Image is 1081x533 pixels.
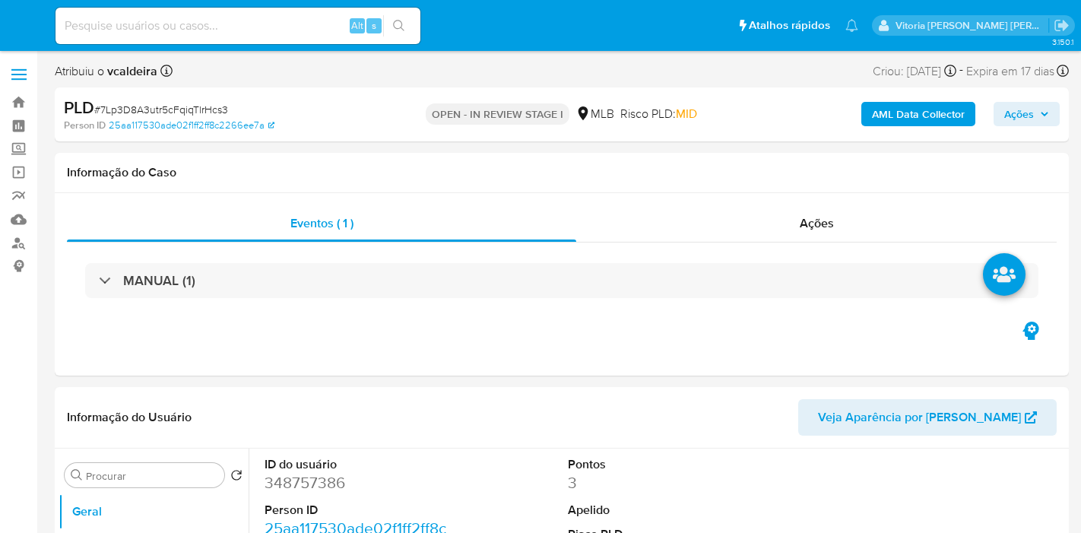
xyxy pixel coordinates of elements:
b: AML Data Collector [872,102,965,126]
span: Ações [1004,102,1034,126]
button: Retornar ao pedido padrão [230,469,243,486]
button: search-icon [383,15,414,36]
div: MLB [575,106,614,122]
h1: Informação do Caso [67,165,1057,180]
dd: 348757386 [265,472,452,493]
a: Notificações [845,19,858,32]
span: Atalhos rápidos [749,17,830,33]
h1: Informação do Usuário [67,410,192,425]
h3: MANUAL (1) [123,272,195,289]
a: 25aa117530ade02f1ff2ff8c2266ee7a [109,119,274,132]
dt: ID do usuário [265,456,452,473]
div: MANUAL (1) [85,263,1038,298]
button: AML Data Collector [861,102,975,126]
a: Sair [1054,17,1070,33]
b: Person ID [64,119,106,132]
span: # 7Lp3D8A3utr5cFqiqTlrHcs3 [94,102,228,117]
span: Veja Aparência por [PERSON_NAME] [818,399,1021,436]
button: Procurar [71,469,83,481]
button: Geral [59,493,249,530]
span: Risco PLD: [620,106,697,122]
div: Criou: [DATE] [873,61,956,81]
dt: Person ID [265,502,452,519]
span: Expira em 17 dias [966,63,1054,80]
span: Alt [351,18,363,33]
dt: Apelido [568,502,755,519]
p: OPEN - IN REVIEW STAGE I [426,103,569,125]
span: Atribuiu o [55,63,157,80]
dd: 3 [568,472,755,493]
button: Ações [994,102,1060,126]
b: vcaldeira [104,62,157,80]
span: Eventos ( 1 ) [290,214,353,232]
button: Veja Aparência por [PERSON_NAME] [798,399,1057,436]
input: Pesquise usuários ou casos... [55,16,420,36]
span: - [959,61,963,81]
span: MID [676,105,697,122]
input: Procurar [86,469,218,483]
dt: Pontos [568,456,755,473]
span: s [372,18,376,33]
span: Ações [800,214,834,232]
p: vitoria.caldeira@mercadolivre.com [896,18,1049,33]
b: PLD [64,95,94,119]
